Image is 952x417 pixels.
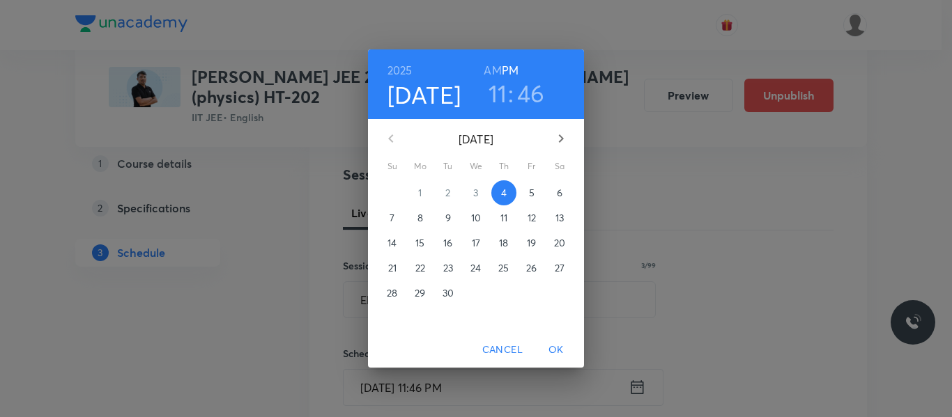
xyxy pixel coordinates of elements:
[436,159,461,173] span: Tu
[491,159,516,173] span: Th
[547,205,572,230] button: 13
[498,261,509,275] p: 25
[547,230,572,255] button: 20
[539,341,573,359] span: OK
[547,180,572,205] button: 6
[380,205,405,230] button: 7
[463,230,489,255] button: 17
[489,79,507,108] button: 11
[408,159,433,173] span: Mo
[443,236,452,250] p: 16
[500,211,507,225] p: 11
[470,261,481,275] p: 24
[408,131,544,148] p: [DATE]
[547,255,572,281] button: 27
[491,230,516,255] button: 18
[436,281,461,306] button: 30
[472,236,480,250] p: 17
[519,205,544,230] button: 12
[443,261,453,275] p: 23
[380,230,405,255] button: 14
[463,255,489,281] button: 24
[555,211,564,225] p: 13
[502,61,519,80] button: PM
[484,61,501,80] button: AM
[517,79,545,108] button: 46
[555,261,565,275] p: 27
[415,286,425,300] p: 29
[491,205,516,230] button: 11
[471,211,481,225] p: 10
[528,211,536,225] p: 12
[445,211,451,225] p: 9
[519,159,544,173] span: Fr
[501,186,507,200] p: 4
[387,61,413,80] button: 2025
[408,281,433,306] button: 29
[443,286,454,300] p: 30
[526,261,537,275] p: 26
[477,337,528,363] button: Cancel
[519,230,544,255] button: 19
[380,255,405,281] button: 21
[415,236,424,250] p: 15
[415,261,425,275] p: 22
[508,79,514,108] h3: :
[534,337,578,363] button: OK
[491,180,516,205] button: 4
[554,236,565,250] p: 20
[387,286,397,300] p: 28
[436,205,461,230] button: 9
[557,186,562,200] p: 6
[436,255,461,281] button: 23
[380,281,405,306] button: 28
[408,230,433,255] button: 15
[417,211,423,225] p: 8
[463,205,489,230] button: 10
[482,341,523,359] span: Cancel
[527,236,536,250] p: 19
[491,255,516,281] button: 25
[499,236,508,250] p: 18
[388,261,397,275] p: 21
[408,205,433,230] button: 8
[547,159,572,173] span: Sa
[387,80,461,109] button: [DATE]
[463,159,489,173] span: We
[387,236,397,250] p: 14
[408,255,433,281] button: 22
[529,186,535,200] p: 5
[519,180,544,205] button: 5
[436,230,461,255] button: 16
[380,159,405,173] span: Su
[519,255,544,281] button: 26
[390,211,394,225] p: 7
